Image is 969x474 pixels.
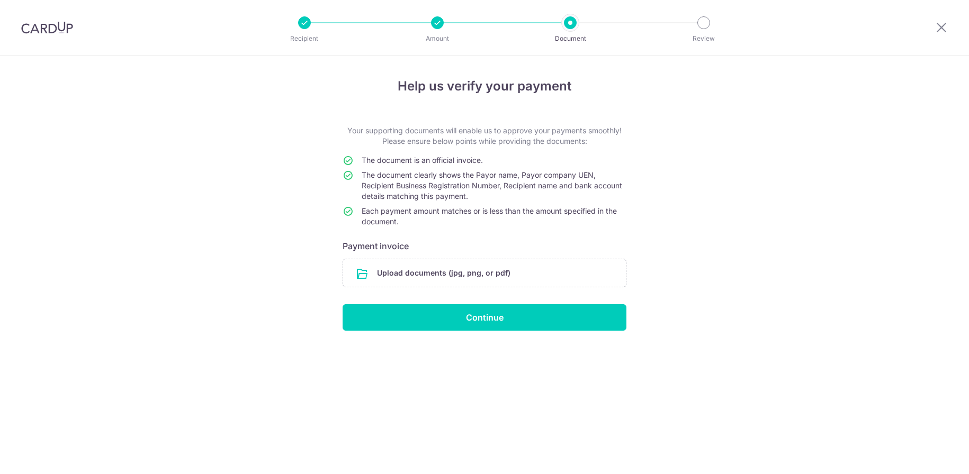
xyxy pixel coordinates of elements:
[398,33,477,44] p: Amount
[343,240,626,252] h6: Payment invoice
[343,125,626,147] p: Your supporting documents will enable us to approve your payments smoothly! Please ensure below p...
[343,259,626,287] div: Upload documents (jpg, png, or pdf)
[265,33,344,44] p: Recipient
[362,206,617,226] span: Each payment amount matches or is less than the amount specified in the document.
[362,170,622,200] span: The document clearly shows the Payor name, Payor company UEN, Recipient Business Registration Num...
[21,21,73,34] img: CardUp
[343,304,626,331] input: Continue
[531,33,609,44] p: Document
[665,33,743,44] p: Review
[343,77,626,96] h4: Help us verify your payment
[901,442,958,469] iframe: Opens a widget where you can find more information
[362,156,483,165] span: The document is an official invoice.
